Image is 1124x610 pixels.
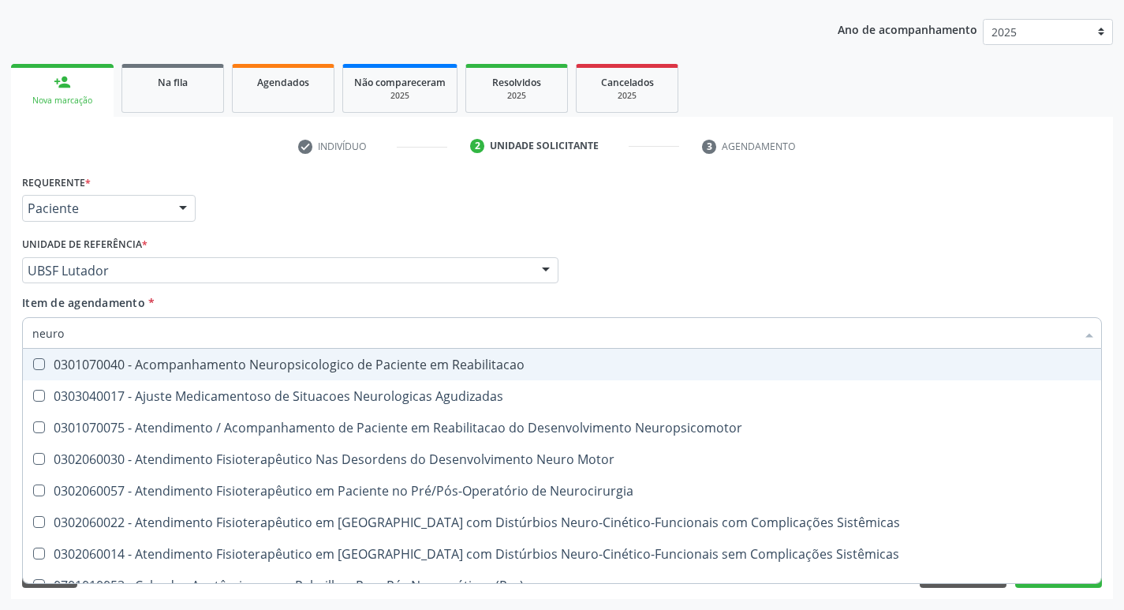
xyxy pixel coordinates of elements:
label: Unidade de referência [22,233,148,257]
p: Ano de acompanhamento [838,19,977,39]
span: Agendados [257,76,309,89]
div: 2025 [588,90,667,102]
label: Requerente [22,170,91,195]
span: Cancelados [601,76,654,89]
span: Item de agendamento [22,295,145,310]
div: 2025 [354,90,446,102]
div: Unidade solicitante [490,139,599,153]
span: Resolvidos [492,76,541,89]
div: 0302060030 - Atendimento Fisioterapêutico Nas Desordens do Desenvolvimento Neuro Motor [32,453,1092,466]
div: 2 [470,139,484,153]
div: 0701010053 - Calçados Anatômicos com Palmilhas Para Pés Neuropáticos (Par) [32,579,1092,592]
div: 0302060014 - Atendimento Fisioterapêutico em [GEOGRAPHIC_DATA] com Distúrbios Neuro-Cinético-Func... [32,548,1092,560]
div: 0301070040 - Acompanhamento Neuropsicologico de Paciente em Reabilitacao [32,358,1092,371]
span: Na fila [158,76,188,89]
input: Buscar por procedimentos [32,317,1076,349]
span: Paciente [28,200,163,216]
div: 0303040017 - Ajuste Medicamentoso de Situacoes Neurologicas Agudizadas [32,390,1092,402]
div: 2025 [477,90,556,102]
div: 0302060057 - Atendimento Fisioterapêutico em Paciente no Pré/Pós-Operatório de Neurocirurgia [32,485,1092,497]
div: 0301070075 - Atendimento / Acompanhamento de Paciente em Reabilitacao do Desenvolvimento Neuropsi... [32,421,1092,434]
div: person_add [54,73,71,91]
span: Não compareceram [354,76,446,89]
div: 0302060022 - Atendimento Fisioterapêutico em [GEOGRAPHIC_DATA] com Distúrbios Neuro-Cinético-Func... [32,516,1092,529]
span: UBSF Lutador [28,263,526,279]
div: Nova marcação [22,95,103,107]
